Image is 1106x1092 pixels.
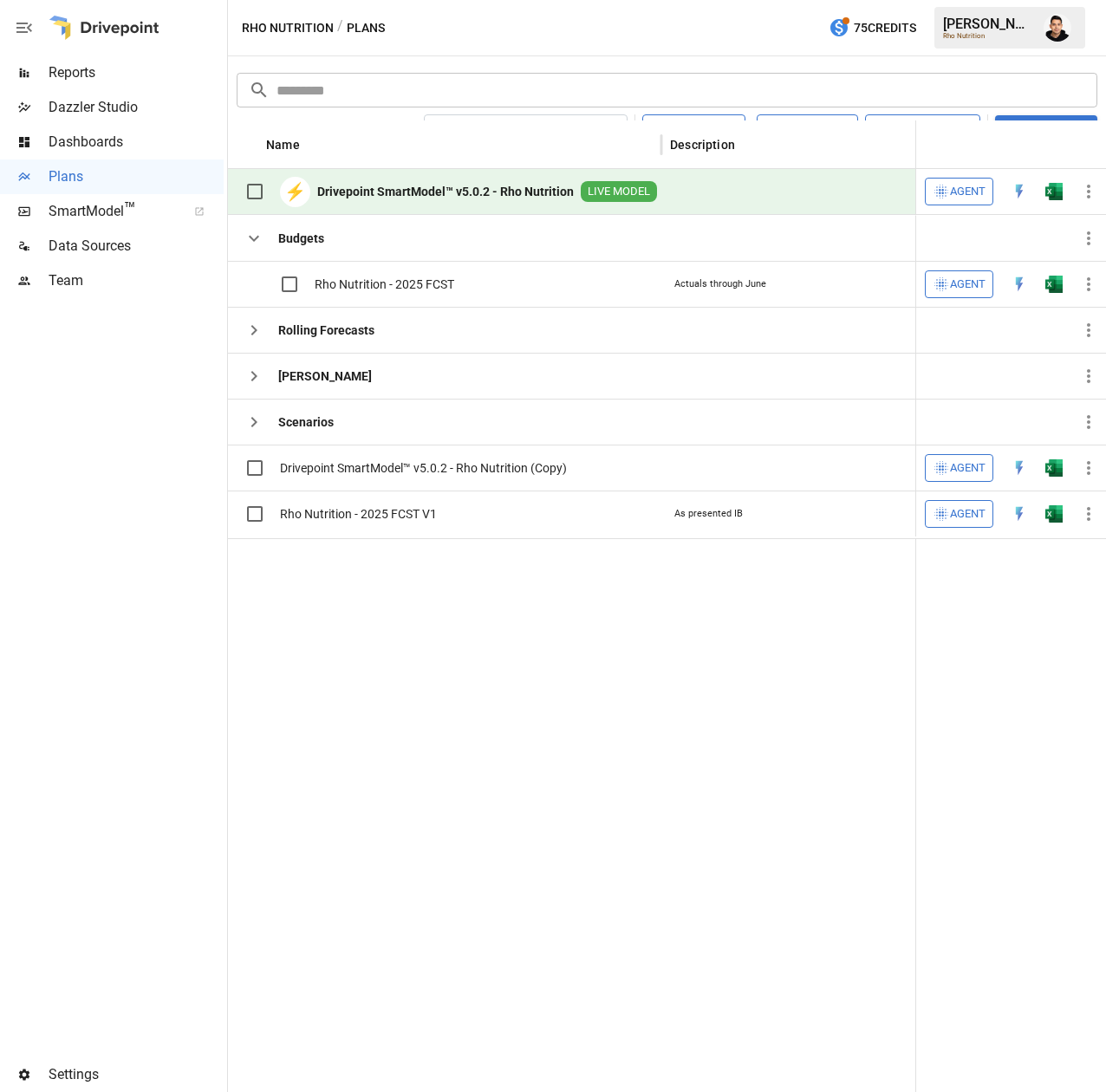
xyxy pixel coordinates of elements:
div: Description [670,138,735,152]
img: quick-edit-flash.b8aec18c.svg [1011,183,1028,200]
div: Rho Nutrition [943,32,1033,40]
div: Name [266,138,300,152]
button: Columns [757,114,858,146]
span: Settings [49,1064,224,1085]
b: Drivepoint SmartModel™ v5.0.2 - Rho Nutrition [317,183,574,200]
button: Rho Nutrition [242,17,334,39]
button: Sort [1082,133,1106,157]
div: Open in Quick Edit [1011,183,1028,200]
img: excel-icon.76473adf.svg [1045,505,1063,523]
div: As presented IB [674,507,743,521]
span: Reports [49,62,224,83]
button: New Plan [995,115,1097,145]
button: Agent [925,500,993,528]
div: Open in Quick Edit [1011,276,1028,293]
span: ™ [124,198,136,220]
b: [PERSON_NAME] [278,367,372,385]
button: Sort [737,133,761,157]
div: Open in Quick Edit [1011,459,1028,477]
span: Rho Nutrition - 2025 FCST [315,276,454,293]
b: Rolling Forecasts [278,322,374,339]
div: Open in Excel [1045,276,1063,293]
span: Agent [950,458,986,478]
span: Team [49,270,224,291]
span: Plans [49,166,224,187]
span: LIVE MODEL [581,184,657,200]
span: Data Sources [49,236,224,257]
button: Add Folder [865,114,980,146]
b: Scenarios [278,413,334,431]
div: / [337,17,343,39]
img: excel-icon.76473adf.svg [1045,459,1063,477]
button: 75Credits [822,12,923,44]
span: Dazzler Studio [49,97,224,118]
span: SmartModel [49,201,175,222]
span: Dashboards [49,132,224,153]
span: Drivepoint SmartModel™ v5.0.2 - Rho Nutrition (Copy) [280,459,567,477]
img: excel-icon.76473adf.svg [1045,183,1063,200]
button: [DATE] – [DATE] [424,114,628,146]
button: Visualize [642,114,745,146]
div: [PERSON_NAME] [943,16,1033,32]
span: Agent [950,504,986,524]
span: Rho Nutrition - 2025 FCST V1 [280,505,437,523]
img: quick-edit-flash.b8aec18c.svg [1011,459,1028,477]
button: Agent [925,178,993,205]
img: excel-icon.76473adf.svg [1045,276,1063,293]
div: Open in Excel [1045,505,1063,523]
span: Agent [950,182,986,202]
div: Open in Excel [1045,459,1063,477]
button: Agent [925,454,993,482]
div: ⚡ [280,177,310,207]
div: Actuals through June [674,277,766,291]
button: Francisco Sanchez [1033,3,1082,52]
div: Open in Quick Edit [1011,505,1028,523]
img: Francisco Sanchez [1044,14,1071,42]
button: Agent [925,270,993,298]
img: quick-edit-flash.b8aec18c.svg [1011,505,1028,523]
span: 75 Credits [854,17,916,39]
b: Budgets [278,230,324,247]
div: Open in Excel [1045,183,1063,200]
span: Agent [950,275,986,295]
img: quick-edit-flash.b8aec18c.svg [1011,276,1028,293]
button: Sort [302,133,326,157]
